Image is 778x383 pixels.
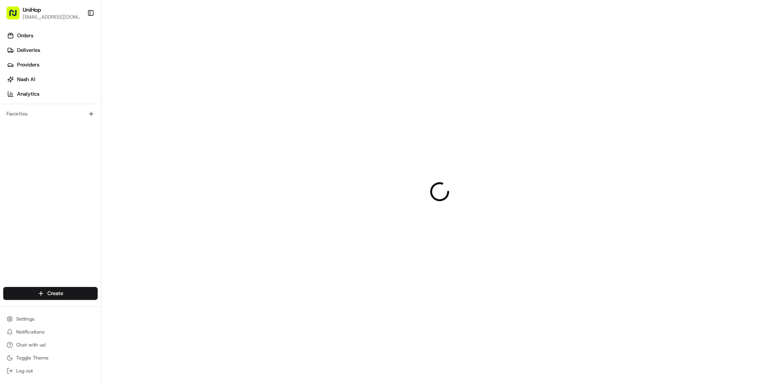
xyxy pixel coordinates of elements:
span: Providers [17,61,39,68]
span: Orders [17,32,33,39]
button: Notifications [3,326,98,338]
span: Chat with us! [16,342,46,348]
a: Deliveries [3,44,101,57]
button: UniHop [23,6,41,14]
a: Orders [3,29,101,42]
span: Nash AI [17,76,35,83]
button: Settings [3,313,98,325]
span: Log out [16,368,33,374]
span: Toggle Theme [16,355,49,361]
button: Create [3,287,98,300]
span: Create [47,290,63,297]
button: Toggle Theme [3,352,98,364]
button: Log out [3,365,98,377]
button: [EMAIL_ADDRESS][DOMAIN_NAME] [23,14,81,20]
div: Favorites [3,107,98,120]
a: Providers [3,58,101,71]
button: UniHop[EMAIL_ADDRESS][DOMAIN_NAME] [3,3,84,23]
span: Settings [16,316,34,322]
button: Chat with us! [3,339,98,351]
span: Deliveries [17,47,40,54]
span: Notifications [16,329,45,335]
a: Nash AI [3,73,101,86]
span: Analytics [17,90,39,98]
a: Analytics [3,88,101,101]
